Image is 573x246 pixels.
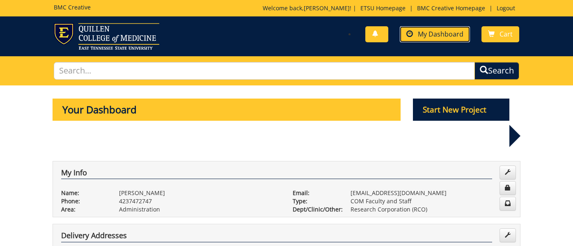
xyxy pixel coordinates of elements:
h5: BMC Creative [54,4,91,10]
a: Start New Project [413,106,510,114]
a: Change Communication Preferences [500,197,516,211]
span: Cart [500,30,513,39]
a: Logout [493,4,519,12]
a: BMC Creative Homepage [413,4,489,12]
p: 4237472747 [119,197,280,205]
a: My Dashboard [400,26,470,42]
p: Area: [61,205,107,214]
h4: Delivery Addresses [61,232,492,242]
img: ETSU logo [54,23,159,50]
h4: My Info [61,169,492,179]
p: Name: [61,189,107,197]
p: Your Dashboard [53,99,401,121]
a: Edit Info [500,166,516,179]
a: Edit Addresses [500,228,516,242]
a: Change Password [500,181,516,195]
button: Search [474,62,519,80]
input: Search... [54,62,474,80]
p: Welcome back, ! | | | [263,4,519,12]
p: Research Corporation (RCO) [351,205,512,214]
p: Start New Project [413,99,510,121]
p: Administration [119,205,280,214]
p: COM Faculty and Staff [351,197,512,205]
span: My Dashboard [418,30,463,39]
a: ETSU Homepage [356,4,410,12]
p: Phone: [61,197,107,205]
a: [PERSON_NAME] [304,4,350,12]
a: Cart [481,26,519,42]
p: Dept/Clinic/Other: [293,205,338,214]
p: Type: [293,197,338,205]
p: Email: [293,189,338,197]
p: [EMAIL_ADDRESS][DOMAIN_NAME] [351,189,512,197]
p: [PERSON_NAME] [119,189,280,197]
